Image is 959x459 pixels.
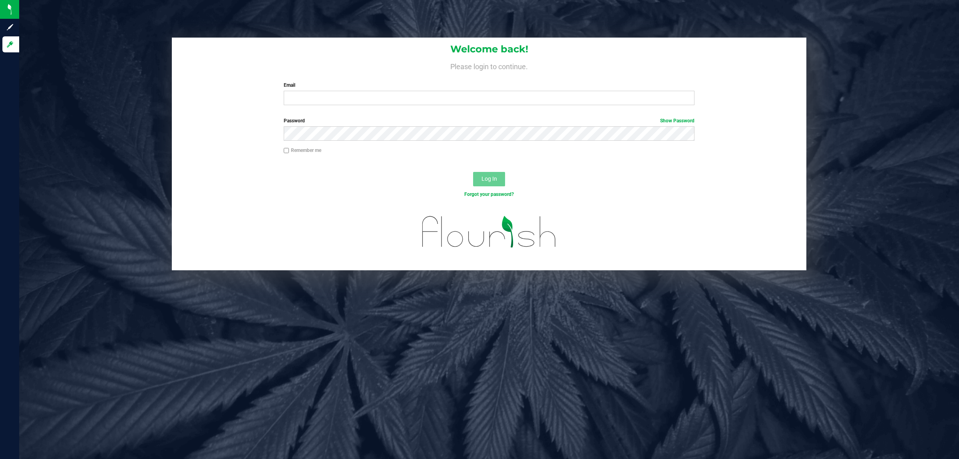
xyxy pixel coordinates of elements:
h1: Welcome back! [172,44,806,54]
inline-svg: Sign up [6,23,14,31]
img: flourish_logo.svg [410,206,569,257]
input: Remember me [284,148,289,154]
span: Password [284,118,305,124]
label: Email [284,82,695,89]
span: Log In [481,176,497,182]
a: Forgot your password? [464,192,514,197]
h4: Please login to continue. [172,61,806,70]
button: Log In [473,172,505,186]
inline-svg: Log in [6,40,14,48]
a: Show Password [660,118,694,124]
label: Remember me [284,147,321,154]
